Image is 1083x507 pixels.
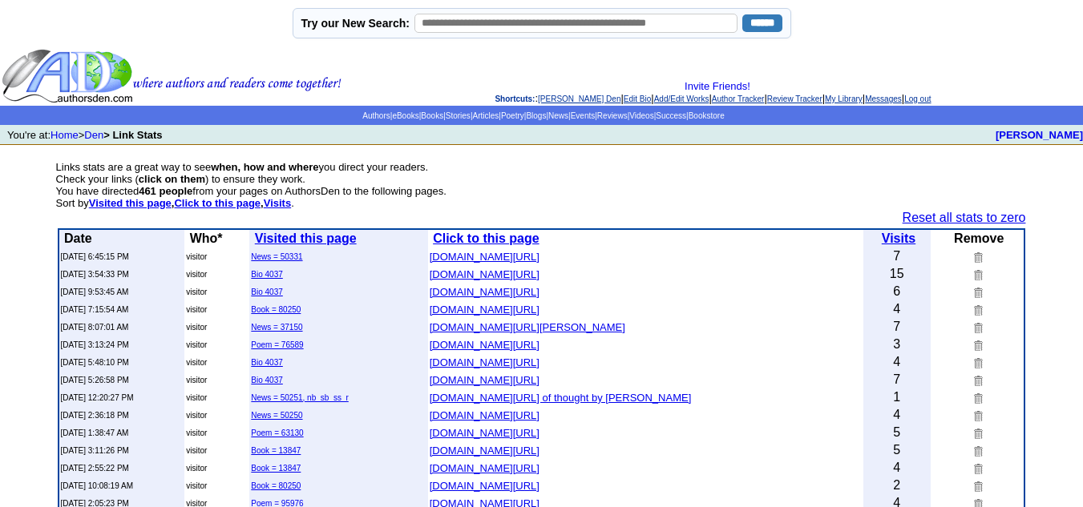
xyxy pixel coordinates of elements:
font: [DATE] 7:15:54 AM [61,305,129,314]
a: Videos [629,111,653,120]
img: Remove this link [971,286,983,298]
a: Book = 13847 [251,464,301,473]
font: [DATE] 10:08:19 AM [61,481,133,490]
a: Events [571,111,596,120]
font: [DATE] 6:45:15 PM [61,252,129,261]
td: 3 [863,336,931,353]
img: Remove this link [971,480,983,492]
font: [DOMAIN_NAME][URL] [430,409,539,421]
img: Remove this link [971,462,983,474]
a: [DOMAIN_NAME][URL] [430,337,539,351]
font: visitor [186,393,207,402]
font: [DATE] 9:53:45 AM [61,288,129,296]
font: [DATE] 3:13:24 PM [61,340,129,349]
a: My Library [825,95,863,103]
td: 2 [863,477,931,494]
a: [DOMAIN_NAME][URL] [430,372,539,386]
b: , [89,197,175,209]
a: Reviews [597,111,628,120]
img: Remove this link [971,321,983,333]
a: Messages [865,95,902,103]
font: visitor [186,252,207,261]
font: [DATE] 2:55:22 PM [61,464,129,473]
td: 1 [863,388,931,406]
a: Den [84,129,103,141]
a: [DOMAIN_NAME][URL] [430,267,539,280]
a: Poem = 76589 [251,340,303,349]
font: [DATE] 3:54:33 PM [61,270,129,279]
img: Remove this link [971,356,983,368]
a: News = 50251, nb_sb_ss_r [251,393,348,402]
td: 4 [863,300,931,318]
a: Success [656,111,686,120]
a: [DOMAIN_NAME][URL] of thought by [PERSON_NAME] [430,390,692,404]
font: visitor [186,446,207,455]
font: [DATE] 12:20:27 PM [61,393,134,402]
font: [DOMAIN_NAME][URL] [430,356,539,368]
font: [DATE] 3:11:26 PM [61,446,129,455]
font: [DOMAIN_NAME][URL] [430,304,539,316]
span: Shortcuts: [495,95,535,103]
td: 5 [863,441,931,459]
a: Bio 4037 [251,358,282,367]
a: Stories [446,111,471,120]
td: 7 [863,247,931,265]
font: [DATE] 5:48:10 PM [61,358,129,367]
img: Remove this link [971,445,983,457]
b: > Link Stats [103,129,162,141]
a: Invite Friends! [685,80,750,92]
font: [DATE] 1:38:47 AM [61,429,129,437]
img: Remove this link [971,304,983,316]
a: Blogs [526,111,546,120]
a: Bio 4037 [251,288,282,296]
img: Remove this link [971,427,983,439]
a: Visited this page [89,197,172,209]
img: Remove this link [971,409,983,421]
a: Poem = 63130 [251,429,303,437]
font: [DATE] 5:26:58 PM [61,376,129,384]
a: [DOMAIN_NAME][URL] [430,408,539,421]
b: when, how and where [211,161,318,173]
td: 15 [863,265,931,283]
img: Remove this link [971,339,983,351]
a: [PERSON_NAME] [996,129,1083,141]
td: 4 [863,459,931,477]
font: [DOMAIN_NAME][URL][PERSON_NAME] [430,321,625,333]
a: News = 50250 [251,411,302,420]
font: [DOMAIN_NAME][URL] [430,268,539,280]
img: Remove this link [971,251,983,263]
img: Remove this link [971,374,983,386]
a: [PERSON_NAME] Den [538,95,620,103]
font: visitor [186,376,207,384]
font: visitor [186,270,207,279]
a: [DOMAIN_NAME][URL] [430,355,539,368]
font: [DOMAIN_NAME][URL] [430,462,539,474]
a: Review Tracker [767,95,822,103]
td: 6 [863,283,931,300]
div: : | | | | | | | [345,80,1081,104]
font: visitor [186,323,207,332]
font: [DOMAIN_NAME][URL] [430,251,539,263]
font: visitor [186,358,207,367]
td: 7 [863,318,931,336]
a: Click to this page [174,197,261,209]
a: Visits [264,197,291,209]
font: [DOMAIN_NAME][URL] [430,374,539,386]
b: Visits [882,231,915,245]
a: [DOMAIN_NAME][URL] [430,249,539,263]
a: Bio 4037 [251,376,282,384]
a: Visited this page [255,231,357,245]
b: click on them [139,173,205,185]
font: [DATE] 2:36:18 PM [61,411,129,420]
b: 461 people [139,185,192,197]
a: Book = 80250 [251,481,301,490]
a: [DOMAIN_NAME][URL][PERSON_NAME] [430,320,625,333]
a: Bookstore [689,111,725,120]
a: Bio 4037 [251,270,282,279]
font: [DOMAIN_NAME][URL] of thought by [PERSON_NAME] [430,392,692,404]
a: News [548,111,568,120]
a: Authors [362,111,390,120]
td: 7 [863,371,931,388]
